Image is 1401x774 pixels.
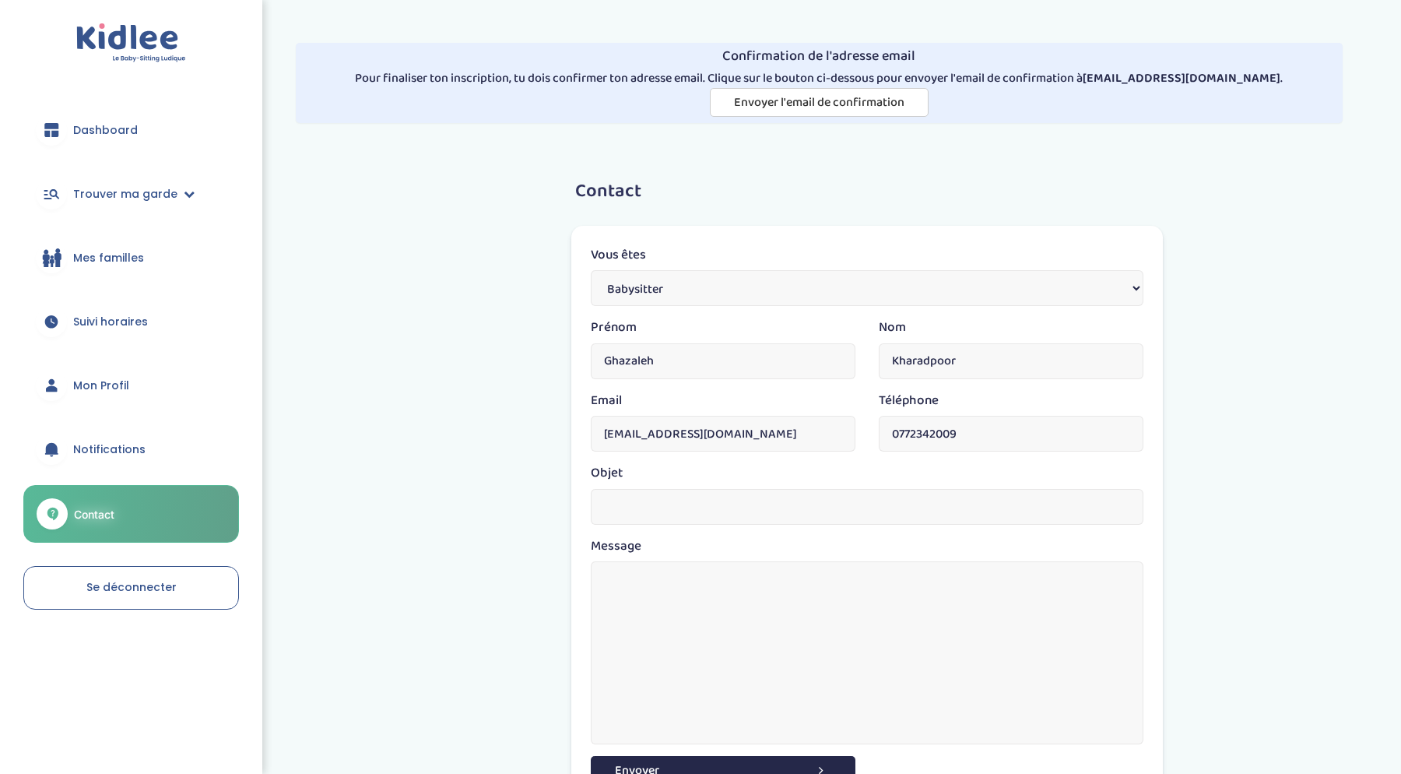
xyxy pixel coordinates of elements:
label: Message [591,537,641,557]
span: Envoyer l'email de confirmation [734,93,904,112]
label: Téléphone [879,391,939,411]
span: Suivi horaires [73,314,148,330]
label: Prénom [591,318,637,338]
a: Trouver ma garde [23,166,239,222]
img: logo.svg [76,23,186,63]
h3: Contact [575,181,1175,202]
span: Contact [74,506,114,522]
span: Dashboard [73,122,138,139]
a: Mon Profil [23,357,239,413]
span: Mon Profil [73,378,129,394]
span: Se déconnecter [86,579,177,595]
p: Pour finaliser ton inscription, tu dois confirmer ton adresse email. Clique sur le bouton ci-dess... [302,69,1337,88]
a: Se déconnecter [23,566,239,610]
a: Suivi horaires [23,294,239,350]
a: Notifications [23,421,239,477]
a: Mes familles [23,230,239,286]
label: Objet [591,463,623,484]
label: Email [591,391,622,411]
strong: [EMAIL_ADDRESS][DOMAIN_NAME] [1083,69,1280,88]
h4: Confirmation de l'adresse email [302,49,1337,65]
button: Envoyer l'email de confirmation [710,88,929,117]
label: Vous êtes [591,245,646,266]
a: Dashboard [23,102,239,158]
span: Notifications [73,442,146,458]
span: Mes familles [73,250,144,266]
label: Nom [879,318,906,338]
a: Contact [23,485,239,543]
span: Trouver ma garde [73,186,177,202]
